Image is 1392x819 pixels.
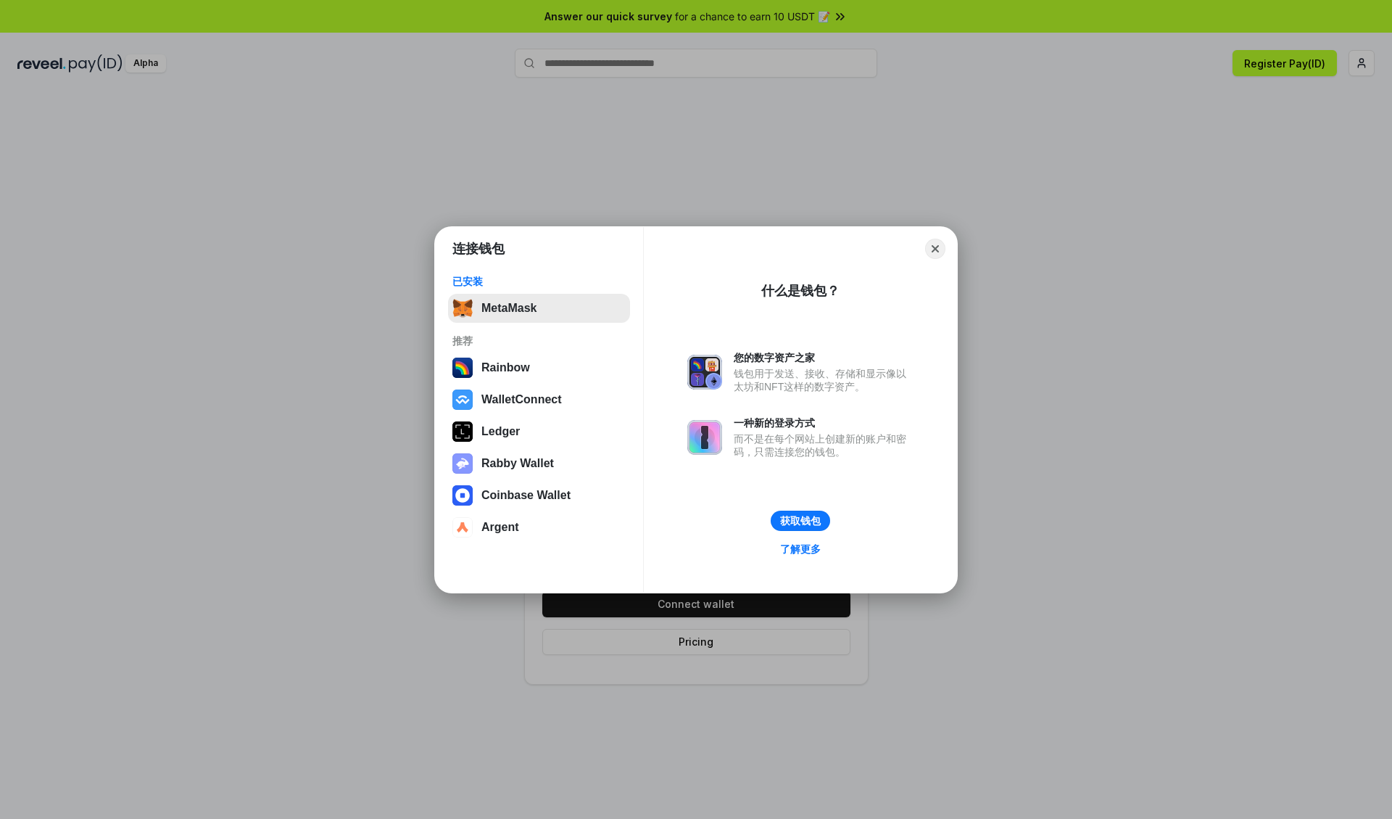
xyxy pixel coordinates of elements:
[452,485,473,506] img: svg+xml,%3Csvg%20width%3D%2228%22%20height%3D%2228%22%20viewBox%3D%220%200%2028%2028%22%20fill%3D...
[452,453,473,474] img: svg+xml,%3Csvg%20xmlns%3D%22http%3A%2F%2Fwww.w3.org%2F2000%2Fsvg%22%20fill%3D%22none%22%20viewBox...
[452,275,626,288] div: 已安装
[452,358,473,378] img: svg+xml,%3Csvg%20width%3D%22120%22%20height%3D%22120%22%20viewBox%3D%220%200%20120%20120%22%20fil...
[687,420,722,455] img: svg+xml,%3Csvg%20xmlns%3D%22http%3A%2F%2Fwww.w3.org%2F2000%2Fsvg%22%20fill%3D%22none%22%20viewBox...
[780,514,821,527] div: 获取钱包
[448,513,630,542] button: Argent
[771,511,830,531] button: 获取钱包
[481,393,562,406] div: WalletConnect
[452,390,473,410] img: svg+xml,%3Csvg%20width%3D%2228%22%20height%3D%2228%22%20viewBox%3D%220%200%2028%2028%22%20fill%3D...
[481,457,554,470] div: Rabby Wallet
[481,521,519,534] div: Argent
[452,334,626,347] div: 推荐
[734,367,913,393] div: 钱包用于发送、接收、存储和显示像以太坊和NFT这样的数字资产。
[771,540,829,559] a: 了解更多
[448,353,630,382] button: Rainbow
[481,489,571,502] div: Coinbase Wallet
[481,425,520,438] div: Ledger
[452,421,473,442] img: svg+xml,%3Csvg%20xmlns%3D%22http%3A%2F%2Fwww.w3.org%2F2000%2Fsvg%22%20width%3D%2228%22%20height%3...
[925,239,945,259] button: Close
[761,282,840,300] div: 什么是钱包？
[734,351,913,364] div: 您的数字资产之家
[687,355,722,390] img: svg+xml,%3Csvg%20xmlns%3D%22http%3A%2F%2Fwww.w3.org%2F2000%2Fsvg%22%20fill%3D%22none%22%20viewBox...
[452,298,473,318] img: svg+xml,%3Csvg%20fill%3D%22none%22%20height%3D%2233%22%20viewBox%3D%220%200%2035%2033%22%20width%...
[734,432,913,458] div: 而不是在每个网站上创建新的账户和密码，只需连接您的钱包。
[481,302,536,315] div: MetaMask
[448,417,630,446] button: Ledger
[452,517,473,538] img: svg+xml,%3Csvg%20width%3D%2228%22%20height%3D%2228%22%20viewBox%3D%220%200%2028%2028%22%20fill%3D...
[448,385,630,414] button: WalletConnect
[780,543,821,556] div: 了解更多
[448,294,630,323] button: MetaMask
[452,240,505,258] h1: 连接钱包
[448,481,630,510] button: Coinbase Wallet
[448,449,630,478] button: Rabby Wallet
[481,361,530,374] div: Rainbow
[734,416,913,429] div: 一种新的登录方式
